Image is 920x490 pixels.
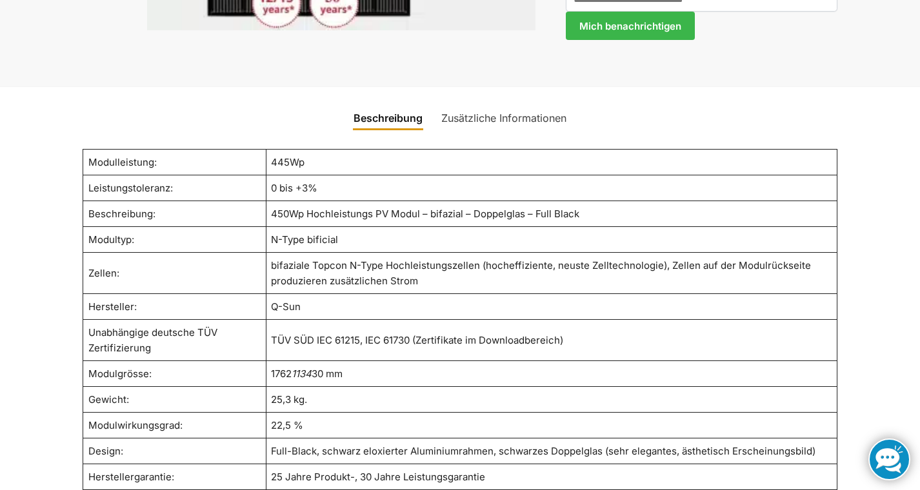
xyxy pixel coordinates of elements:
td: N-Type bificial [266,227,837,253]
td: Design: [83,438,266,464]
a: Beschreibung [346,103,430,133]
td: 450Wp Hochleistungs PV Modul – bifazial – Doppelglas – Full Black [266,201,837,227]
td: TÜV SÜD IEC 61215, IEC 61730 (Zertifikate im Downloadbereich) [266,320,837,361]
td: Beschreibung: [83,201,266,227]
td: 25 Jahre Produkt-, 30 Jahre Leistungsgarantie [266,464,837,490]
em: 1134 [292,367,312,380]
button: Mich benachrichtigen [566,12,695,40]
td: 22,5 % [266,413,837,438]
td: 445Wp [266,150,837,175]
td: 0 bis +3% [266,175,837,201]
td: Full-Black, schwarz eloxierter Aluminiumrahmen, schwarzes Doppelglas (sehr elegantes, ästhetisch ... [266,438,837,464]
td: Herstellergarantie: [83,464,266,490]
td: bifaziale Topcon N-Type Hochleistungszellen (hocheffiziente, neuste Zelltechnologie), Zellen auf ... [266,253,837,294]
td: Q-Sun [266,294,837,320]
td: Gewicht: [83,387,266,413]
td: Modulgrösse: [83,361,266,387]
td: Leistungstoleranz: [83,175,266,201]
td: Modulwirkungsgrad: [83,413,266,438]
td: Zellen: [83,253,266,294]
td: 25,3 kg. [266,387,837,413]
td: Modulleistung: [83,150,266,175]
td: 1762 30 mm [266,361,837,387]
a: Zusätzliche Informationen [434,103,574,133]
td: Modultyp: [83,227,266,253]
td: Unabhängige deutsche TÜV Zertifizierung [83,320,266,361]
td: Hersteller: [83,294,266,320]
